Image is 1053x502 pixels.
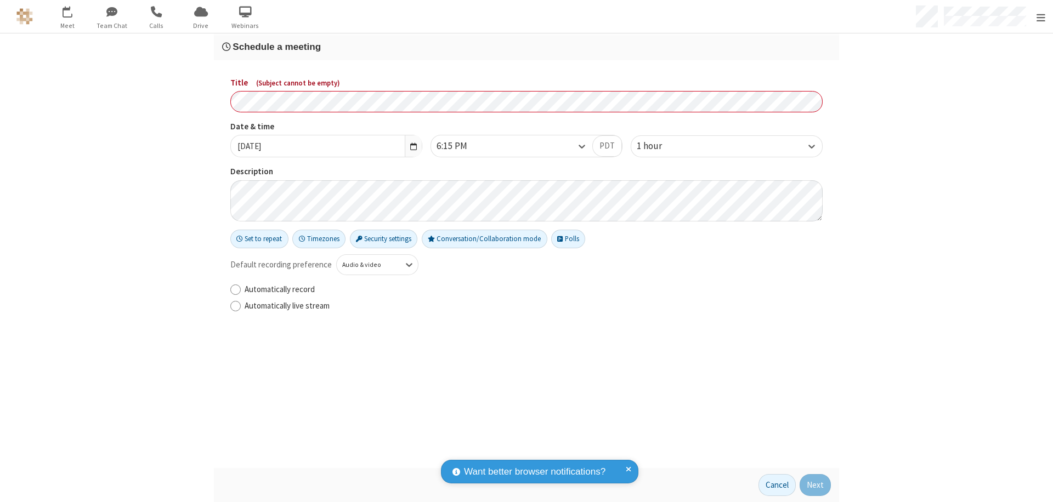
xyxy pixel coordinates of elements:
[592,135,622,157] button: PDT
[758,474,796,496] button: Cancel
[70,6,77,14] div: 3
[245,283,823,296] label: Automatically record
[230,121,422,133] label: Date & time
[233,41,321,52] span: Schedule a meeting
[350,230,418,248] button: Security settings
[136,21,177,31] span: Calls
[464,465,605,479] span: Want better browser notifications?
[230,259,332,271] span: Default recording preference
[800,474,831,496] button: Next
[245,300,823,312] label: Automatically live stream
[422,230,547,248] button: Conversation/Collaboration mode
[92,21,133,31] span: Team Chat
[225,21,266,31] span: Webinars
[230,230,288,248] button: Set to repeat
[180,21,222,31] span: Drive
[47,21,88,31] span: Meet
[292,230,346,248] button: Timezones
[637,139,681,153] div: 1 hour
[230,77,823,89] label: Title
[342,260,394,270] div: Audio & video
[230,166,823,178] label: Description
[16,8,33,25] img: QA Selenium DO NOT DELETE OR CHANGE
[437,139,486,153] div: 6:15 PM
[256,78,340,88] span: ( Subject cannot be empty )
[551,230,585,248] button: Polls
